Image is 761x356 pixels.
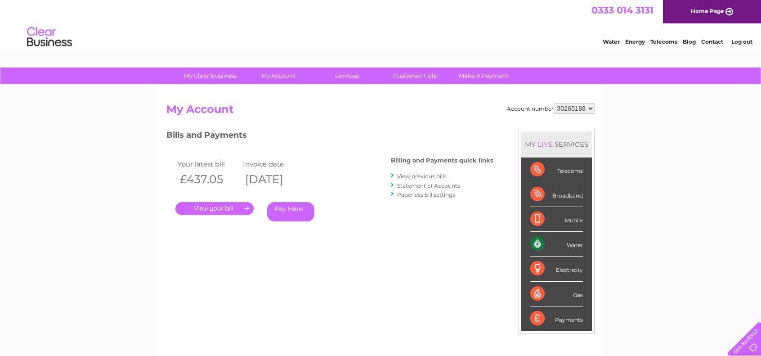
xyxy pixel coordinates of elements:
[378,68,452,84] a: Customer Help
[530,232,583,257] div: Water
[397,182,460,189] a: Statement of Accounts
[175,158,241,170] td: Your latest bill
[603,38,620,45] a: Water
[166,129,493,144] h3: Bills and Payments
[536,140,555,149] div: LIVE
[173,68,247,84] a: My Clear Business
[530,182,583,207] div: Broadband
[507,103,595,114] div: Account number
[27,23,72,51] img: logo.png
[175,170,241,189] th: £437.05
[530,257,583,281] div: Electricity
[530,207,583,232] div: Mobile
[530,158,583,182] div: Telecoms
[241,158,306,170] td: Invoice date
[521,131,592,157] div: MY SERVICES
[267,202,314,221] a: Pay Here
[391,157,493,164] h4: Billing and Payments quick links
[650,38,677,45] a: Telecoms
[166,103,595,120] h2: My Account
[397,191,455,198] a: Paperless bill settings
[175,202,254,215] a: .
[169,5,594,44] div: Clear Business is a trading name of Verastar Limited (registered in [GEOGRAPHIC_DATA] No. 3667643...
[683,38,696,45] a: Blog
[591,5,654,16] a: 0333 014 3131
[242,68,316,84] a: My Account
[310,68,384,84] a: Services
[530,306,583,331] div: Payments
[397,173,447,180] a: View previous bills
[701,38,723,45] a: Contact
[530,282,583,306] div: Gas
[447,68,521,84] a: Make A Payment
[731,38,752,45] a: Log out
[625,38,645,45] a: Energy
[241,170,306,189] th: [DATE]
